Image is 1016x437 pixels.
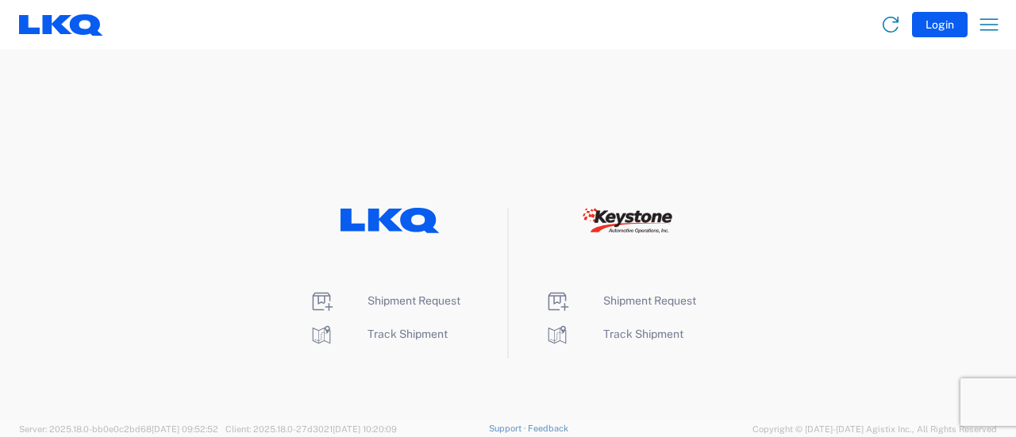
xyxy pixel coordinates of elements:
[528,424,568,433] a: Feedback
[752,422,997,436] span: Copyright © [DATE]-[DATE] Agistix Inc., All Rights Reserved
[603,294,696,307] span: Shipment Request
[545,294,696,307] a: Shipment Request
[545,328,683,340] a: Track Shipment
[368,328,448,340] span: Track Shipment
[309,328,448,340] a: Track Shipment
[333,424,397,434] span: [DATE] 10:20:09
[19,424,218,434] span: Server: 2025.18.0-bb0e0c2bd68
[912,12,968,37] button: Login
[225,424,397,434] span: Client: 2025.18.0-27d3021
[309,294,460,307] a: Shipment Request
[152,424,218,434] span: [DATE] 09:52:52
[603,328,683,340] span: Track Shipment
[368,294,460,307] span: Shipment Request
[489,424,529,433] a: Support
